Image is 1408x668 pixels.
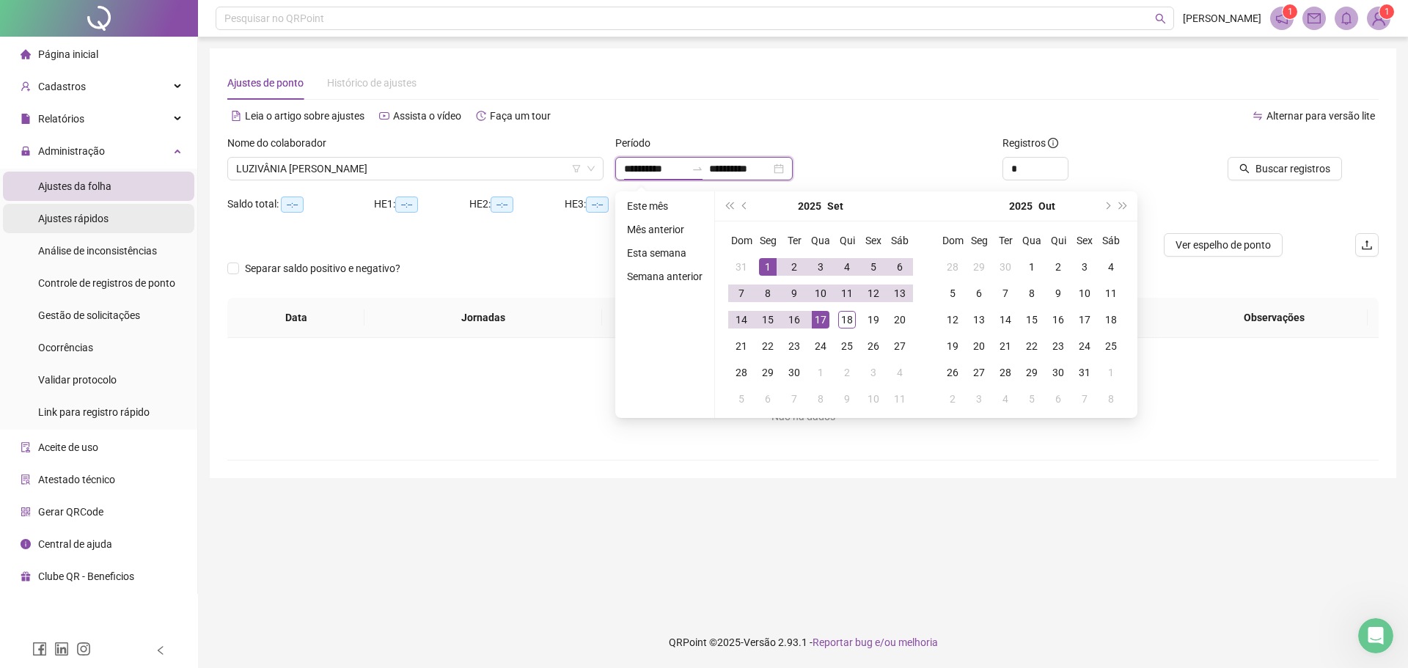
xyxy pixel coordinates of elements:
[38,570,134,582] span: Clube QR - Beneficios
[807,254,834,280] td: 2025-09-03
[966,359,992,386] td: 2025-10-27
[1308,12,1321,25] span: mail
[1045,227,1071,254] th: Qui
[227,298,364,338] th: Data
[939,254,966,280] td: 2025-09-28
[1288,7,1293,17] span: 1
[1115,191,1132,221] button: super-next-year
[1098,280,1124,307] td: 2025-10-11
[759,364,777,381] div: 29
[1102,311,1120,329] div: 18
[38,81,86,92] span: Cadastros
[781,280,807,307] td: 2025-09-09
[1045,254,1071,280] td: 2025-10-02
[755,359,781,386] td: 2025-09-29
[393,110,461,122] span: Assista o vídeo
[38,309,140,321] span: Gestão de solicitações
[992,254,1019,280] td: 2025-09-30
[733,285,750,302] div: 7
[1071,227,1098,254] th: Sex
[1098,333,1124,359] td: 2025-10-25
[1071,307,1098,333] td: 2025-10-17
[621,221,708,238] li: Mês anterior
[834,280,860,307] td: 2025-09-11
[887,280,913,307] td: 2025-09-13
[1098,359,1124,386] td: 2025-11-01
[1076,364,1093,381] div: 31
[1192,309,1356,326] span: Observações
[38,245,157,257] span: Análise de inconsistências
[970,285,988,302] div: 6
[38,506,103,518] span: Gerar QRCode
[759,390,777,408] div: 6
[755,254,781,280] td: 2025-09-01
[728,254,755,280] td: 2025-08-31
[38,180,111,192] span: Ajustes da folha
[1228,157,1342,180] button: Buscar registros
[970,258,988,276] div: 29
[1076,390,1093,408] div: 7
[939,227,966,254] th: Dom
[1019,307,1045,333] td: 2025-10-15
[834,307,860,333] td: 2025-09-18
[1361,239,1373,251] span: upload
[1071,333,1098,359] td: 2025-10-24
[755,280,781,307] td: 2025-09-08
[692,163,703,175] span: swap-right
[38,213,109,224] span: Ajustes rápidos
[781,227,807,254] th: Ter
[21,571,31,581] span: gift
[1049,364,1067,381] div: 30
[939,386,966,412] td: 2025-11-02
[565,196,660,213] div: HE 3:
[76,642,91,656] span: instagram
[733,364,750,381] div: 28
[992,386,1019,412] td: 2025-11-04
[785,337,803,355] div: 23
[944,311,961,329] div: 12
[1071,386,1098,412] td: 2025-11-07
[1049,337,1067,355] div: 23
[1049,285,1067,302] div: 9
[374,196,469,213] div: HE 1:
[1102,285,1120,302] div: 11
[834,359,860,386] td: 2025-10-02
[1023,285,1041,302] div: 8
[1071,280,1098,307] td: 2025-10-10
[1385,7,1390,17] span: 1
[781,307,807,333] td: 2025-09-16
[1239,164,1250,174] span: search
[281,197,304,213] span: --:--
[1102,364,1120,381] div: 1
[733,258,750,276] div: 31
[1045,280,1071,307] td: 2025-10-09
[887,307,913,333] td: 2025-09-20
[1038,191,1055,221] button: month panel
[813,636,938,648] span: Reportar bug e/ou melhoria
[865,337,882,355] div: 26
[692,163,703,175] span: to
[966,227,992,254] th: Seg
[1049,390,1067,408] div: 6
[755,386,781,412] td: 2025-10-06
[812,311,829,329] div: 17
[755,333,781,359] td: 2025-09-22
[970,390,988,408] div: 3
[32,642,47,656] span: facebook
[1049,258,1067,276] div: 2
[865,311,882,329] div: 19
[327,77,417,89] span: Histórico de ajustes
[1023,258,1041,276] div: 1
[1098,254,1124,280] td: 2025-10-04
[1183,10,1261,26] span: [PERSON_NAME]
[997,364,1014,381] div: 28
[21,114,31,124] span: file
[812,258,829,276] div: 3
[755,227,781,254] th: Seg
[1098,386,1124,412] td: 2025-11-08
[939,307,966,333] td: 2025-10-12
[812,337,829,355] div: 24
[231,111,241,121] span: file-text
[781,333,807,359] td: 2025-09-23
[1019,280,1045,307] td: 2025-10-08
